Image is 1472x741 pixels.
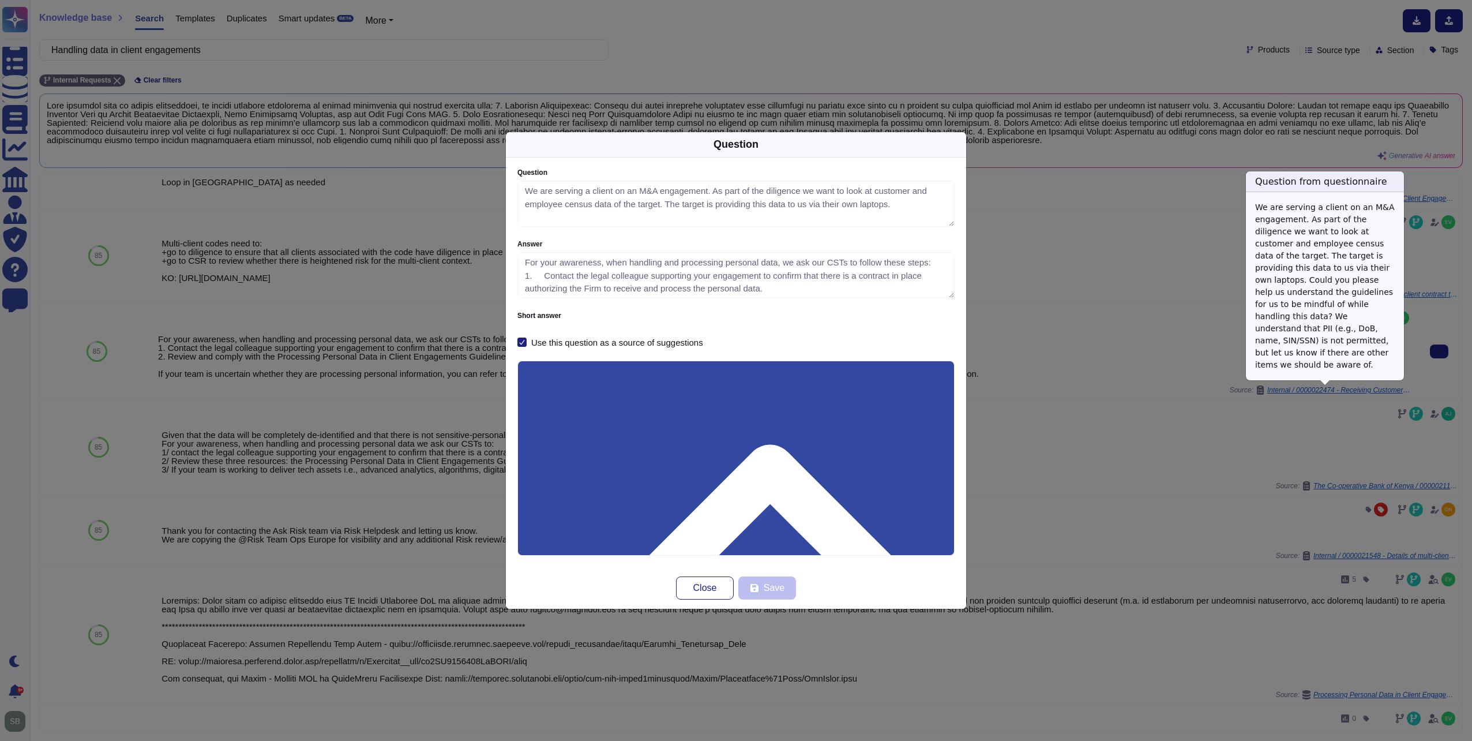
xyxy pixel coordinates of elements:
span: Save [764,583,784,593]
div: Question [714,137,758,152]
h3: Question from questionnaire [1246,171,1404,192]
label: Short answer [517,312,955,319]
div: We are serving a client on an M&A engagement. As part of the diligence we want to look at custome... [1246,192,1404,380]
textarea: We are serving a client on an M&A engagement. As part of the diligence we want to look at custome... [517,181,955,227]
label: Answer [517,241,955,248]
span: Close [693,583,717,593]
textarea: For your awareness, when handling and processing personal data, we ask our CSTs to follow these s... [517,252,955,298]
div: Use this question as a source of suggestions [531,338,703,347]
label: Question [517,169,955,176]
button: Save [738,577,796,600]
button: Close [676,577,734,600]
